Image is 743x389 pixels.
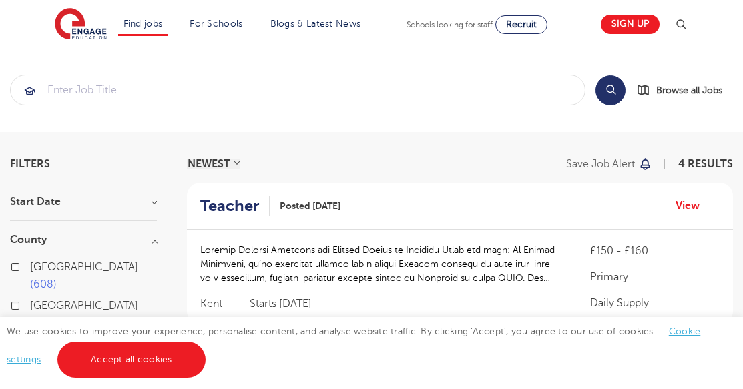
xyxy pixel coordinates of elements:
a: Find jobs [123,19,163,29]
a: Teacher [200,196,270,216]
span: 608 [30,278,57,290]
button: Save job alert [566,159,652,169]
a: Recruit [495,15,547,34]
h3: Start Date [10,196,157,207]
p: Save job alert [566,159,635,169]
div: Submit [10,75,585,105]
input: [GEOGRAPHIC_DATA] 608 [30,261,39,270]
a: Sign up [601,15,660,34]
img: Engage Education [55,8,107,41]
a: Blogs & Latest News [270,19,361,29]
span: Recruit [506,19,537,29]
span: Filters [10,159,50,169]
h3: County [10,234,157,245]
p: Loremip Dolorsi Ametcons adi Elitsed Doeius te Incididu Utlab etd magn: Al Enimad Minimveni, qu’n... [200,243,563,285]
a: For Schools [190,19,242,29]
input: Submit [11,75,585,105]
a: Accept all cookies [57,342,206,378]
input: [GEOGRAPHIC_DATA] 142 [30,300,39,308]
button: Search [595,75,626,105]
p: Daily Supply [590,295,720,311]
h2: Teacher [200,196,259,216]
span: Posted [DATE] [280,199,340,213]
span: Browse all Jobs [656,83,722,98]
p: Primary [590,269,720,285]
p: £150 - £160 [590,243,720,259]
span: [GEOGRAPHIC_DATA] [30,261,138,273]
span: 4 RESULTS [678,158,733,170]
span: Kent [200,297,236,311]
a: View [676,197,710,214]
p: Starts [DATE] [250,297,312,311]
span: We use cookies to improve your experience, personalise content, and analyse website traffic. By c... [7,326,700,364]
span: Schools looking for staff [407,20,493,29]
span: [GEOGRAPHIC_DATA] [30,300,138,312]
a: Browse all Jobs [636,83,733,98]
